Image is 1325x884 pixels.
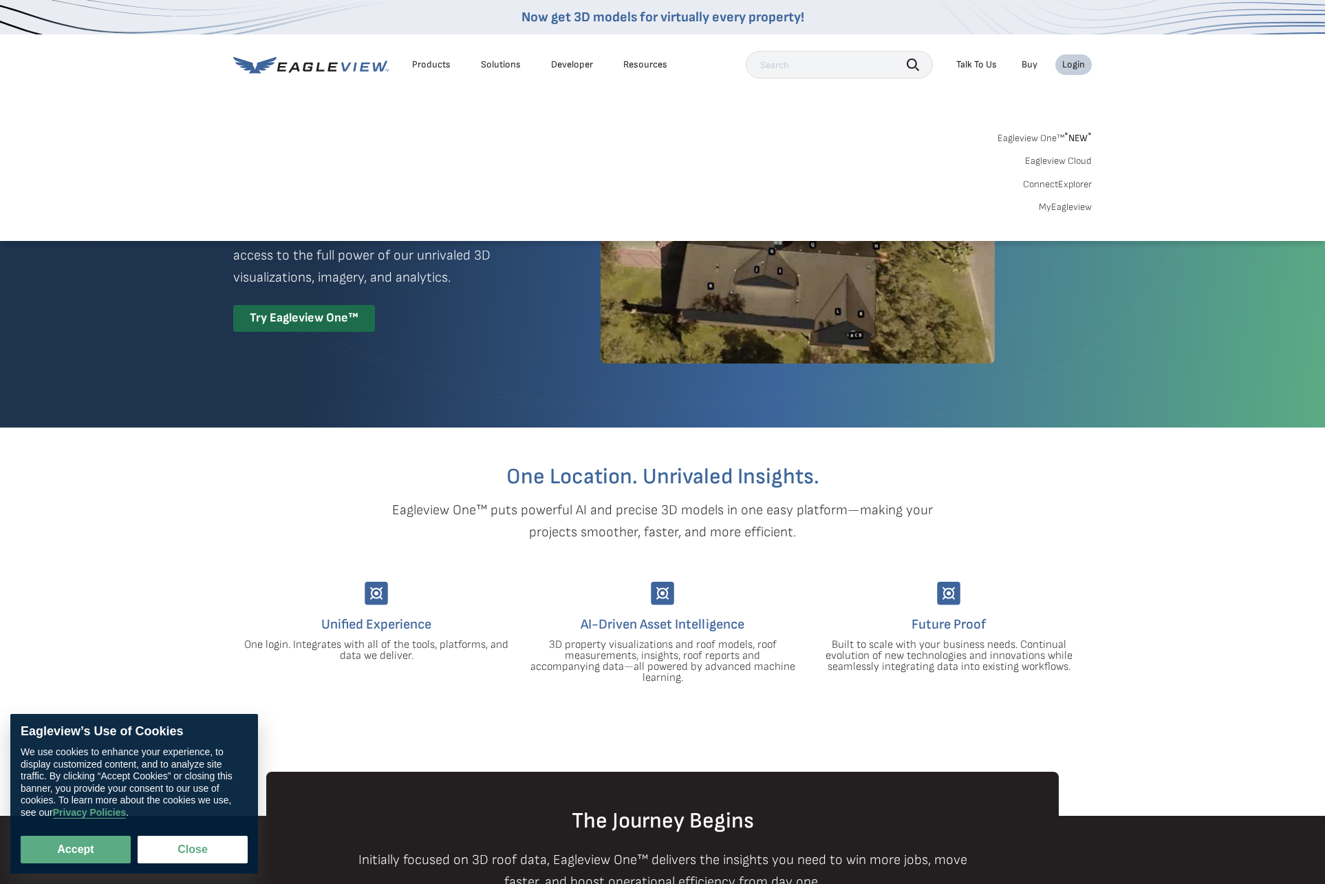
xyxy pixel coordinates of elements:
div: Login [1062,59,1085,71]
a: Eagleview Cloud [1025,155,1092,167]
h4: AI-Driven Asset Intelligence [530,613,795,635]
div: Resources [623,59,667,71]
a: Now get 3D models for virtually every property! [521,9,804,25]
a: ConnectExplorer [1023,178,1092,191]
img: Group-9744.svg [365,582,388,605]
div: Talk To Us [956,59,997,71]
h2: The Journey Begins [266,810,1059,832]
a: Developer [551,59,593,71]
div: Solutions [481,59,521,71]
span: NEW [1064,132,1092,144]
button: Accept [21,836,131,863]
h4: Unified Experience [244,613,509,635]
div: We use cookies to enhance your experience, to display customized content, and to analyze site tra... [21,746,248,819]
img: Group-9744.svg [651,582,674,605]
button: Close [138,836,248,863]
a: Privacy Policies [53,807,127,819]
a: MyEagleview [1039,201,1092,213]
p: A premium digital experience that provides seamless access to the full power of our unrivaled 3D ... [233,222,551,288]
p: Built to scale with your business needs. Continual evolution of new technologies and innovations ... [816,640,1081,673]
img: Group-9744.svg [937,582,960,605]
a: Eagleview One™*NEW* [998,128,1092,144]
h2: One Location. Unrivaled Insights. [244,466,1081,488]
h4: Future Proof [816,613,1081,635]
a: Buy [1022,59,1037,71]
p: Eagleview One™ puts powerful AI and precise 3D models in one easy platform—making your projects s... [368,499,957,543]
p: One login. Integrates with all of the tools, platforms, and data we deliver. [244,640,509,662]
p: 3D property visualizations and roof models, roof measurements, insights, roof reports and accompa... [530,640,795,684]
input: Search [746,51,933,78]
div: Products [412,59,451,71]
div: Eagleview’s Use of Cookies [21,724,248,739]
div: Try Eagleview One™ [233,305,375,332]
